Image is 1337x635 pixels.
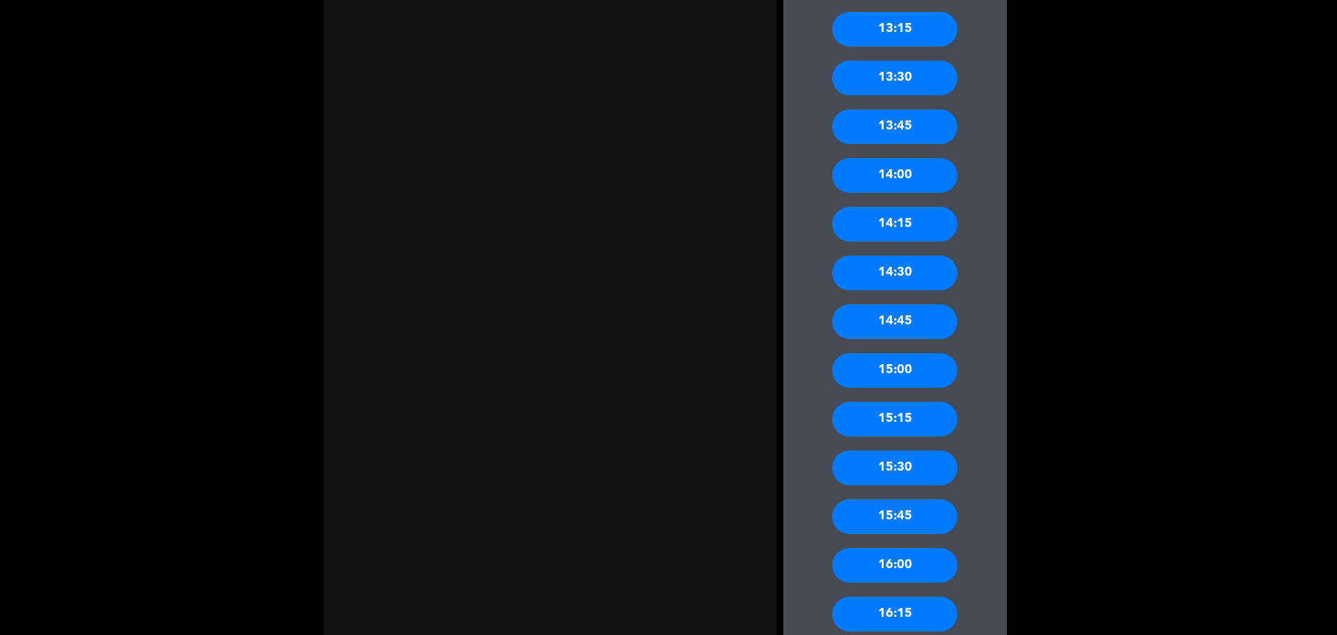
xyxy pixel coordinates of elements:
[832,353,957,388] div: 15:00
[832,402,957,437] div: 15:15
[832,548,957,583] div: 16:00
[832,158,957,193] div: 14:00
[832,450,957,485] div: 15:30
[832,207,957,242] div: 14:15
[832,256,957,290] div: 14:30
[832,304,957,339] div: 14:45
[832,12,957,47] div: 13:15
[832,597,957,632] div: 16:15
[832,499,957,534] div: 15:45
[832,109,957,144] div: 13:45
[832,61,957,95] div: 13:30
